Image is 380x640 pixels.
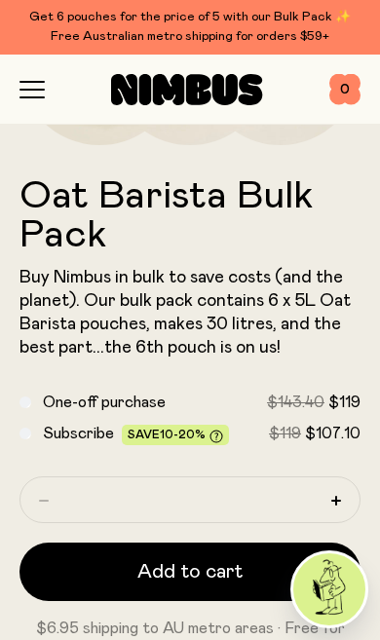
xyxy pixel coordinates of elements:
span: $119 [328,395,361,410]
h1: Oat Barista Bulk Pack [19,176,361,254]
span: Subscribe [43,426,114,441]
span: One-off purchase [43,395,166,410]
span: 10-20% [160,429,206,440]
div: Get 6 pouches for the price of 5 with our Bulk Pack ✨ Free Australian metro shipping for orders $59+ [19,8,361,47]
button: 0 [329,74,361,105]
span: Buy Nimbus in bulk to save costs (and the planet). Our bulk pack contains 6 x 5L Oat Barista pouc... [19,269,351,357]
span: Save [128,429,223,443]
span: $119 [269,426,301,441]
span: $107.10 [305,426,361,441]
button: Add to cart [19,543,361,601]
img: agent [293,553,365,625]
span: $143.40 [267,395,324,410]
span: Add to cart [137,558,243,585]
